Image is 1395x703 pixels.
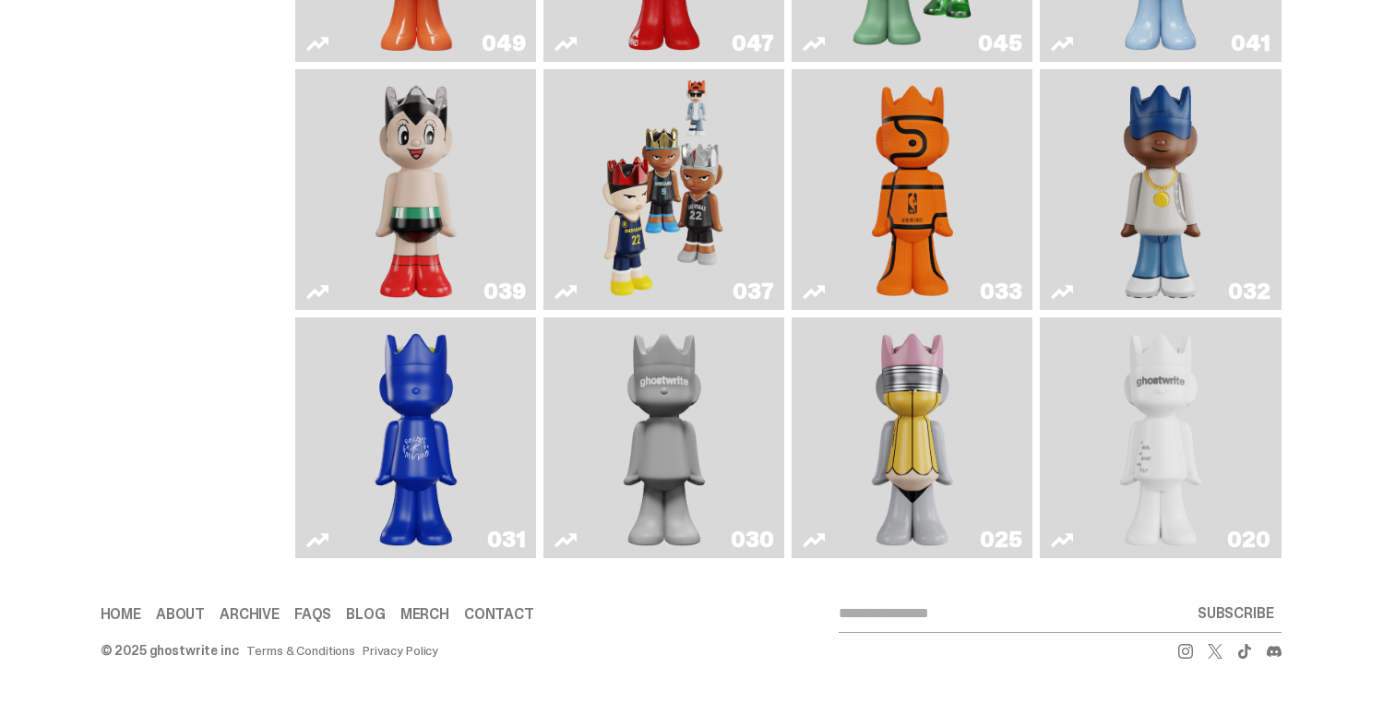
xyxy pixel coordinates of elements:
[732,32,773,54] div: 047
[464,607,534,622] a: Contact
[101,644,239,657] div: © 2025 ghostwrite inc
[1097,77,1224,303] img: Swingman
[400,607,449,622] a: Merch
[156,607,205,622] a: About
[482,32,525,54] div: 049
[367,77,465,303] img: Astro Boy
[803,77,1021,303] a: Game Ball
[1231,32,1270,54] div: 041
[849,325,976,551] img: No. 2 Pencil
[1227,529,1270,551] div: 020
[980,529,1021,551] div: 025
[864,77,961,303] img: Game Ball
[554,325,773,551] a: One
[294,607,331,622] a: FAQs
[978,32,1021,54] div: 045
[733,280,773,303] div: 037
[1051,77,1270,303] a: Swingman
[980,280,1021,303] div: 033
[220,607,280,622] a: Archive
[601,325,728,551] img: One
[803,325,1021,551] a: No. 2 Pencil
[601,77,728,303] img: Game Face (2024)
[346,607,385,622] a: Blog
[483,280,525,303] div: 039
[1190,595,1282,632] button: SUBSCRIBE
[487,529,525,551] div: 031
[101,607,141,622] a: Home
[246,644,355,657] a: Terms & Conditions
[363,644,438,657] a: Privacy Policy
[554,77,773,303] a: Game Face (2024)
[1228,280,1270,303] div: 032
[352,325,480,551] img: Latte
[1051,325,1270,551] a: ghost
[306,77,525,303] a: Astro Boy
[1097,325,1224,551] img: ghost
[731,529,773,551] div: 030
[306,325,525,551] a: Latte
